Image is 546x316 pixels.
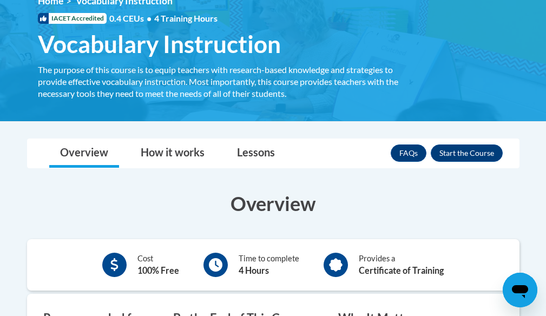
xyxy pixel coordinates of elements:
[226,139,286,168] a: Lessons
[27,190,519,217] h3: Overview
[359,253,444,277] div: Provides a
[239,265,269,275] b: 4 Hours
[38,13,107,24] span: IACET Accredited
[239,253,299,277] div: Time to complete
[359,265,444,275] b: Certificate of Training
[431,144,503,162] button: Enroll
[38,30,281,58] span: Vocabulary Instruction
[137,265,179,275] b: 100% Free
[38,64,411,100] div: The purpose of this course is to equip teachers with research-based knowledge and strategies to p...
[503,273,537,307] iframe: Button to launch messaging window
[147,13,152,23] span: •
[391,144,426,162] a: FAQs
[49,139,119,168] a: Overview
[154,13,218,23] span: 4 Training Hours
[130,139,215,168] a: How it works
[109,12,218,24] span: 0.4 CEUs
[137,253,179,277] div: Cost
